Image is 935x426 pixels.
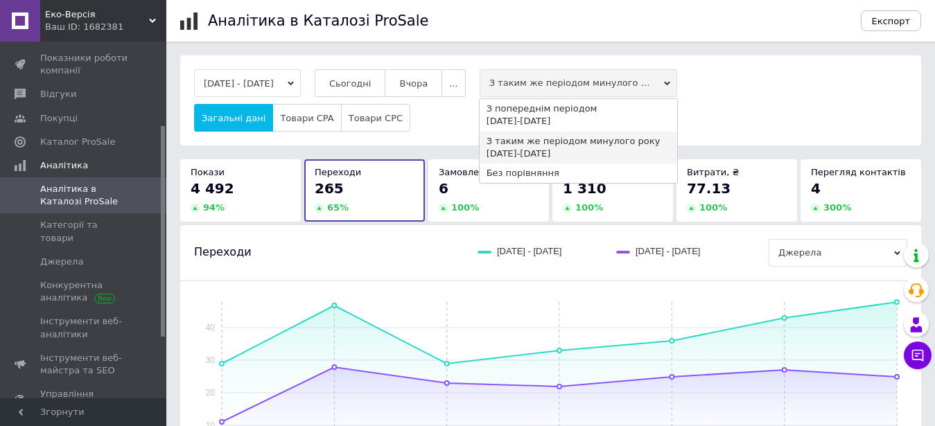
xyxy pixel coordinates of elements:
span: 300 % [823,202,851,213]
span: Каталог ProSale [40,136,115,148]
div: Ваш ID: 1682381 [45,21,166,33]
span: Експорт [872,16,911,26]
span: Товари CPC [349,113,403,123]
div: [DATE] - [DATE] [487,115,670,127]
span: Перегляд контактів [811,167,906,177]
button: Загальні дані [194,104,273,132]
span: Категорії та товари [40,219,128,244]
text: 20 [206,388,216,398]
text: 30 [206,355,216,365]
span: Сьогодні [329,78,372,89]
span: 265 [315,180,344,197]
span: 4 [811,180,821,197]
button: ... [442,69,465,97]
span: ... [449,78,457,89]
span: Вчора [399,78,428,89]
span: Аналітика [40,159,88,172]
button: Експорт [861,10,922,31]
span: З таким же періодом минулого року [480,69,677,97]
button: Товари CPA [272,104,341,132]
span: Джерела [40,256,83,268]
span: Переходи [194,245,252,260]
div: Без порівняння [487,167,670,179]
button: Товари CPC [341,104,410,132]
span: Відгуки [40,88,76,100]
span: 100 % [699,202,727,213]
button: [DATE] - [DATE] [194,69,301,97]
span: 100 % [575,202,603,213]
span: 4 492 [191,180,234,197]
span: Еко-Версія [45,8,149,21]
text: 40 [206,323,216,332]
span: 77.13 [687,180,731,197]
span: 100 % [451,202,479,213]
span: Аналітика в Каталозі ProSale [40,183,128,208]
span: 94 % [203,202,225,213]
span: Інструменти веб-майстра та SEO [40,352,128,377]
span: Інструменти веб-аналітики [40,315,128,340]
div: З попереднім періодом [487,103,670,115]
span: Витрати, ₴ [687,167,740,177]
span: Показники роботи компанії [40,52,128,77]
span: 65 % [327,202,349,213]
span: 1 310 [563,180,606,197]
span: Переходи [315,167,361,177]
span: Товари CPA [280,113,333,123]
button: Чат з покупцем [904,341,932,369]
button: Сьогодні [315,69,386,97]
span: Покази [191,167,225,177]
span: Загальні дані [202,113,265,123]
div: З таким же періодом минулого року [487,135,670,148]
span: 6 [439,180,448,197]
div: [DATE] - [DATE] [487,148,670,160]
span: Конкурентна аналітика [40,279,128,304]
span: Джерела [769,239,907,267]
button: Вчора [385,69,442,97]
span: Управління сайтом [40,388,128,413]
h1: Аналітика в Каталозі ProSale [208,12,428,29]
span: Покупці [40,112,78,125]
span: Замовлення [439,167,496,177]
